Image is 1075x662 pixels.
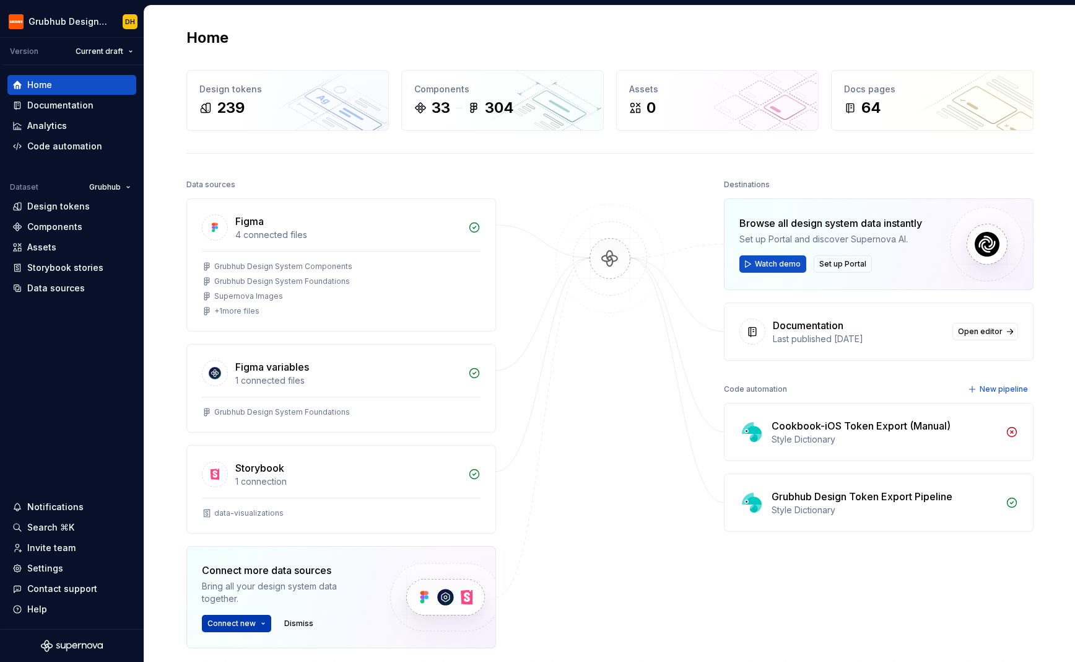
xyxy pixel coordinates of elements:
[646,98,656,118] div: 0
[27,562,63,575] div: Settings
[432,98,450,118] div: 33
[186,176,235,193] div: Data sources
[724,381,787,398] div: Code automation
[214,508,284,518] div: data-visualizations
[27,501,84,513] div: Notifications
[125,17,135,27] div: DH
[772,418,951,433] div: Cookbook-iOS Token Export (Manual)
[401,70,604,131] a: Components33304
[202,580,369,605] div: Bring all your design system data together.
[27,99,94,112] div: Documentation
[284,619,313,629] span: Dismiss
[7,136,136,156] a: Code automation
[772,504,998,516] div: Style Dictionary
[10,182,38,192] div: Dataset
[186,344,496,433] a: Figma variables1 connected filesGrubhub Design System Foundations
[2,8,141,35] button: Grubhub Design SystemDH
[755,259,801,269] span: Watch demo
[724,176,770,193] div: Destinations
[414,83,591,95] div: Components
[980,384,1028,394] span: New pipeline
[7,75,136,95] a: Home
[235,374,461,387] div: 1 connected files
[616,70,819,131] a: Assets0
[773,318,843,333] div: Documentation
[207,619,256,629] span: Connect new
[27,79,52,91] div: Home
[214,276,350,286] div: Grubhub Design System Foundations
[7,95,136,115] a: Documentation
[202,563,369,578] div: Connect more data sources
[235,214,264,229] div: Figma
[7,518,136,537] button: Search ⌘K
[773,333,945,345] div: Last published [DATE]
[235,229,461,241] div: 4 connected files
[739,255,806,273] button: Watch demo
[844,83,1021,95] div: Docs pages
[952,323,1018,340] a: Open editor
[739,233,922,245] div: Set up Portal and discover Supernova AI.
[27,542,76,554] div: Invite team
[27,521,74,534] div: Search ⌘K
[202,615,271,632] button: Connect new
[27,241,56,254] div: Assets
[27,140,102,152] div: Code automation
[964,381,1034,398] button: New pipeline
[7,237,136,257] a: Assets
[819,259,866,269] span: Set up Portal
[186,445,496,534] a: Storybook1 connectiondata-visualizations
[739,216,922,231] div: Browse all design system data instantly
[199,83,376,95] div: Design tokens
[7,579,136,599] button: Contact support
[76,46,123,56] span: Current draft
[485,98,514,118] div: 304
[186,198,496,332] a: Figma4 connected filesGrubhub Design System ComponentsGrubhub Design System FoundationsSupernova ...
[235,475,461,488] div: 1 connection
[214,306,259,316] div: + 1 more files
[27,282,85,294] div: Data sources
[7,196,136,216] a: Design tokens
[214,291,283,301] div: Supernova Images
[9,14,24,29] img: 4e8d6f31-f5cf-47b4-89aa-e4dec1dc0822.png
[28,15,108,28] div: Grubhub Design System
[10,46,38,56] div: Version
[7,278,136,298] a: Data sources
[89,182,121,192] span: Grubhub
[27,583,97,595] div: Contact support
[7,558,136,578] a: Settings
[214,407,350,417] div: Grubhub Design System Foundations
[7,116,136,136] a: Analytics
[27,200,90,213] div: Design tokens
[772,433,998,446] div: Style Dictionary
[235,360,309,374] div: Figma variables
[27,262,103,274] div: Storybook stories
[772,489,952,504] div: Grubhub Design Token Export Pipeline
[235,461,284,475] div: Storybook
[814,255,872,273] button: Set up Portal
[70,43,139,60] button: Current draft
[84,179,136,196] button: Grubhub
[214,262,352,271] div: Grubhub Design System Components
[41,640,103,652] svg: Supernova Logo
[27,120,67,132] div: Analytics
[186,28,228,48] h2: Home
[7,258,136,278] a: Storybook stories
[7,497,136,517] button: Notifications
[27,221,82,233] div: Components
[7,599,136,619] button: Help
[958,327,1003,337] span: Open editor
[629,83,806,95] div: Assets
[279,615,319,632] button: Dismiss
[186,70,389,131] a: Design tokens239
[27,603,47,616] div: Help
[831,70,1034,131] a: Docs pages64
[7,538,136,558] a: Invite team
[7,217,136,237] a: Components
[861,98,881,118] div: 64
[217,98,245,118] div: 239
